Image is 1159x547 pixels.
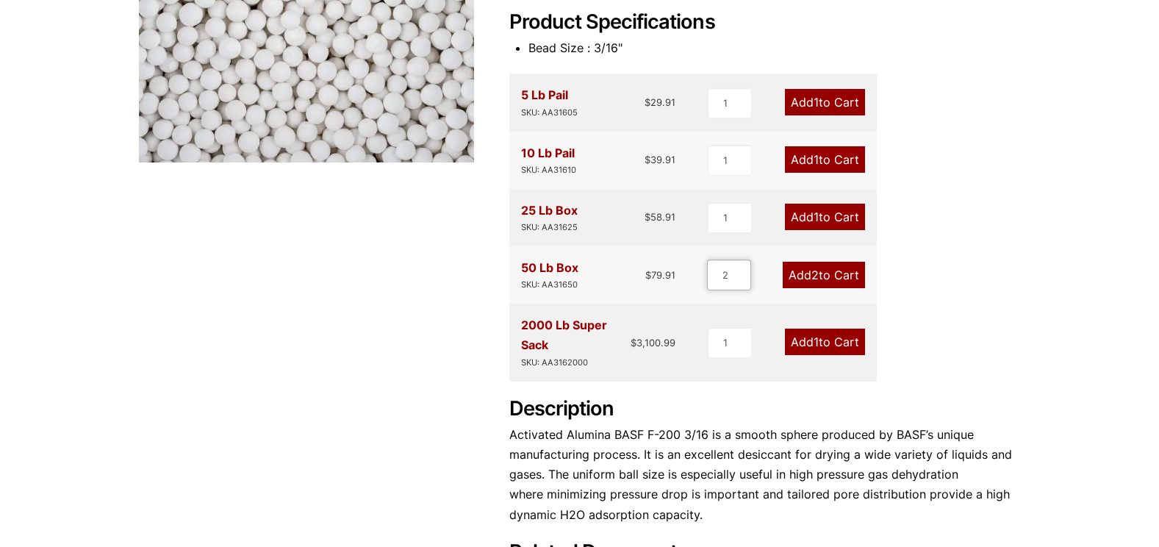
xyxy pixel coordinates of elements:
[521,258,578,292] div: 50 Lb Box
[814,210,819,224] span: 1
[645,269,675,281] bdi: 79.91
[509,425,1021,525] p: Activated Alumina BASF F-200 3/16 is a smooth sphere produced by BASF’s unique manufacturing proc...
[814,152,819,167] span: 1
[814,335,819,349] span: 1
[509,397,1021,421] h2: Description
[509,10,1021,35] h2: Product Specifications
[783,262,865,288] a: Add2to Cart
[521,356,631,370] div: SKU: AA3162000
[631,337,636,348] span: $
[645,269,651,281] span: $
[631,337,675,348] bdi: 3,100.99
[811,268,819,282] span: 2
[521,143,576,177] div: 10 Lb Pail
[521,85,578,119] div: 5 Lb Pail
[645,96,675,108] bdi: 29.91
[645,211,675,223] bdi: 58.91
[521,315,631,369] div: 2000 Lb Super Sack
[645,96,650,108] span: $
[785,204,865,230] a: Add1to Cart
[521,106,578,120] div: SKU: AA31605
[645,211,650,223] span: $
[785,146,865,173] a: Add1to Cart
[785,89,865,115] a: Add1to Cart
[521,163,576,177] div: SKU: AA31610
[528,38,1021,58] li: Bead Size : 3/16"
[645,154,675,165] bdi: 39.91
[785,329,865,355] a: Add1to Cart
[814,95,819,110] span: 1
[521,278,578,292] div: SKU: AA31650
[645,154,650,165] span: $
[521,201,578,235] div: 25 Lb Box
[521,221,578,235] div: SKU: AA31625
